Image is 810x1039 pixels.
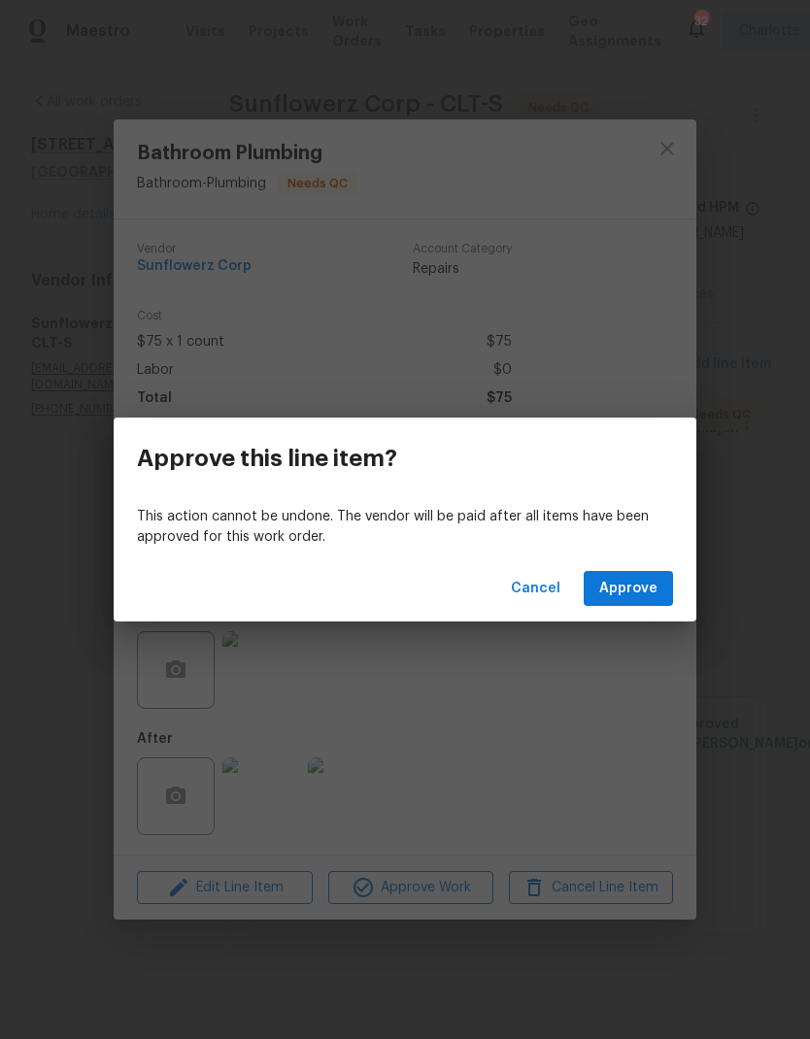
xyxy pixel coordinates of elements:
span: Approve [599,577,658,601]
button: Cancel [503,571,568,607]
h3: Approve this line item? [137,445,397,472]
button: Approve [584,571,673,607]
span: Cancel [511,577,560,601]
p: This action cannot be undone. The vendor will be paid after all items have been approved for this... [137,507,673,548]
